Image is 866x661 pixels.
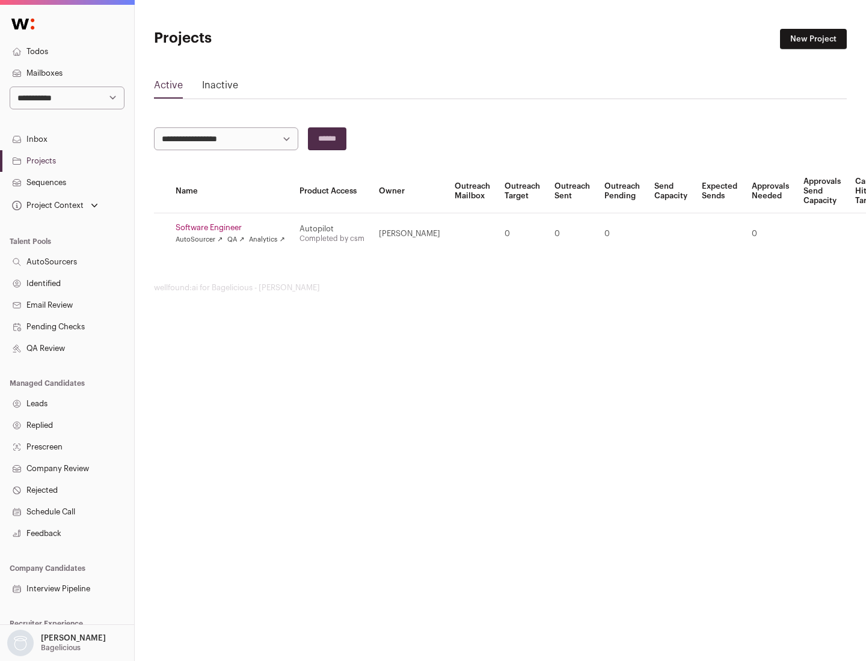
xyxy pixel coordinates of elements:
[695,169,745,213] th: Expected Sends
[647,169,695,213] th: Send Capacity
[176,235,223,245] a: AutoSourcer ↗
[176,223,285,233] a: Software Engineer
[154,29,385,48] h1: Projects
[745,169,796,213] th: Approvals Needed
[154,78,183,97] a: Active
[5,12,41,36] img: Wellfound
[10,201,84,210] div: Project Context
[547,213,597,255] td: 0
[41,633,106,643] p: [PERSON_NAME]
[299,224,364,234] div: Autopilot
[299,235,364,242] a: Completed by csm
[796,169,848,213] th: Approvals Send Capacity
[227,235,244,245] a: QA ↗
[497,169,547,213] th: Outreach Target
[780,29,847,49] a: New Project
[7,630,34,656] img: nopic.png
[745,213,796,255] td: 0
[497,213,547,255] td: 0
[5,630,108,656] button: Open dropdown
[41,643,81,653] p: Bagelicious
[292,169,372,213] th: Product Access
[597,213,647,255] td: 0
[154,283,847,293] footer: wellfound:ai for Bagelicious - [PERSON_NAME]
[249,235,284,245] a: Analytics ↗
[10,197,100,214] button: Open dropdown
[547,169,597,213] th: Outreach Sent
[597,169,647,213] th: Outreach Pending
[372,213,447,255] td: [PERSON_NAME]
[168,169,292,213] th: Name
[447,169,497,213] th: Outreach Mailbox
[372,169,447,213] th: Owner
[202,78,238,97] a: Inactive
